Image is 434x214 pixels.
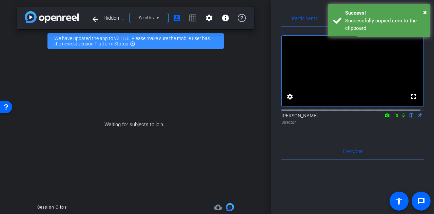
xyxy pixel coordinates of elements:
[395,197,403,205] mat-icon: accessibility
[17,53,254,196] div: Waiting for subjects to join...
[37,204,67,211] div: Session Clips
[345,9,425,17] div: Success!
[47,33,224,49] div: We have updated the app to v2.15.0. Please make sure the mobile user has the newest version.
[423,7,427,17] button: Close
[410,93,418,101] mat-icon: fullscreen
[25,11,79,23] img: app-logo
[408,112,416,118] mat-icon: flip
[417,197,425,205] mat-icon: message
[345,17,425,32] div: Successfully copied item to the clipboard
[423,8,427,16] span: ×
